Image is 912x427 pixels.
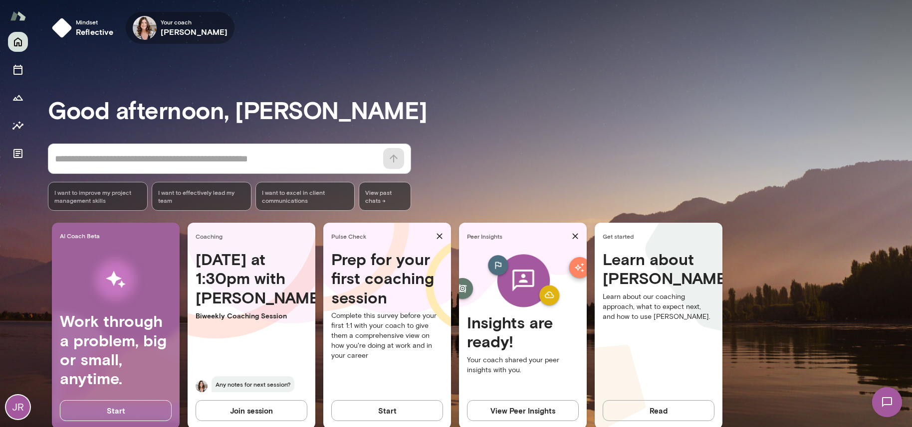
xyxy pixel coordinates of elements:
button: Home [8,32,28,52]
p: Biweekly Coaching Session [196,311,307,321]
h6: [PERSON_NAME] [161,26,228,38]
img: AI Workflows [71,248,160,311]
div: JR [6,395,30,419]
img: Mento [10,6,26,25]
button: Mindsetreflective [48,12,122,44]
span: AI Coach Beta [60,232,176,240]
span: Coaching [196,232,311,240]
h4: Insights are ready! [467,313,579,351]
span: I want to effectively lead my team [158,188,245,204]
span: Pulse Check [331,232,432,240]
span: Get started [603,232,718,240]
button: Start [331,400,443,421]
button: Insights [8,116,28,136]
h6: reflective [76,26,114,38]
span: Any notes for next session? [212,376,294,392]
button: Sessions [8,60,28,80]
img: Katherine Libonate [133,16,157,40]
div: I want to improve my project management skills [48,182,148,211]
h3: Good afternoon, [PERSON_NAME] [48,96,912,124]
button: Join session [196,400,307,421]
span: I want to improve my project management skills [54,188,141,204]
button: Read [603,400,714,421]
img: mindset [52,18,72,38]
button: Growth Plan [8,88,28,108]
div: I want to excel in client communications [255,182,355,211]
h4: Learn about [PERSON_NAME] [603,250,714,288]
h4: Prep for your first coaching session [331,250,443,307]
h4: Work through a problem, big or small, anytime. [60,311,172,388]
div: I want to effectively lead my team [152,182,251,211]
p: Learn about our coaching approach, what to expect next, and how to use [PERSON_NAME]. [603,292,714,322]
p: Complete this survey before your first 1:1 with your coach to give them a comprehensive view on h... [331,311,443,361]
img: Katherine [196,380,208,392]
span: Your coach [161,18,228,26]
button: Start [60,400,172,421]
button: Documents [8,143,28,163]
button: View Peer Insights [467,400,579,421]
div: Katherine LibonateYour coach[PERSON_NAME] [126,12,235,44]
span: I want to excel in client communications [262,188,349,204]
h4: [DATE] at 1:30pm with [PERSON_NAME] [196,250,307,307]
span: Peer Insights [467,232,568,240]
p: Your coach shared your peer insights with you. [467,355,579,375]
img: peer-insights [474,250,572,313]
span: Mindset [76,18,114,26]
span: View past chats -> [359,182,411,211]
